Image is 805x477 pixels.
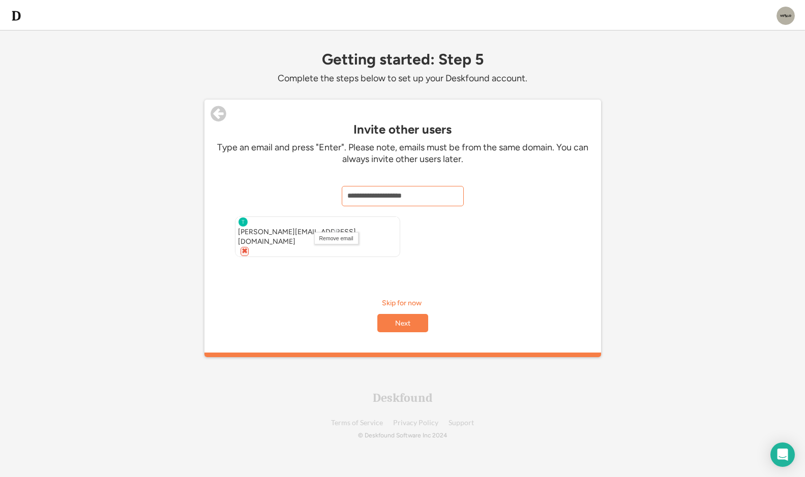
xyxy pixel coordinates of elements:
[373,392,433,404] div: Deskfound
[204,73,601,84] div: Complete the steps below to set up your Deskfound account.
[10,10,22,22] img: d-whitebg.png
[238,227,397,247] div: [PERSON_NAME][EMAIL_ADDRESS][DOMAIN_NAME]
[449,419,474,427] a: Support
[210,122,596,137] div: Invite other users
[377,314,428,332] button: Next
[210,142,596,166] div: Type an email and press "Enter". Please note, emails must be from the same domain. You can always...
[393,419,438,427] a: Privacy Policy
[204,51,601,68] div: Getting started: Step 5
[238,217,248,227] img: T.png
[331,419,383,427] a: Terms of Service
[382,298,424,309] div: Skip for now
[206,353,599,357] div: 100%
[315,233,358,244] div: Remove email
[777,7,795,25] img: ALV-UjV9YHgeR7S64SQYZ0gsC2gcbL0GmgpNlezZCQXZyhpuOvvzGP71t32C1sL__eOrGdgO_Rw3FTAD95TIw3qPNkR5kKkPR...
[241,247,249,256] button: ✖
[770,442,795,467] div: Open Intercom Messenger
